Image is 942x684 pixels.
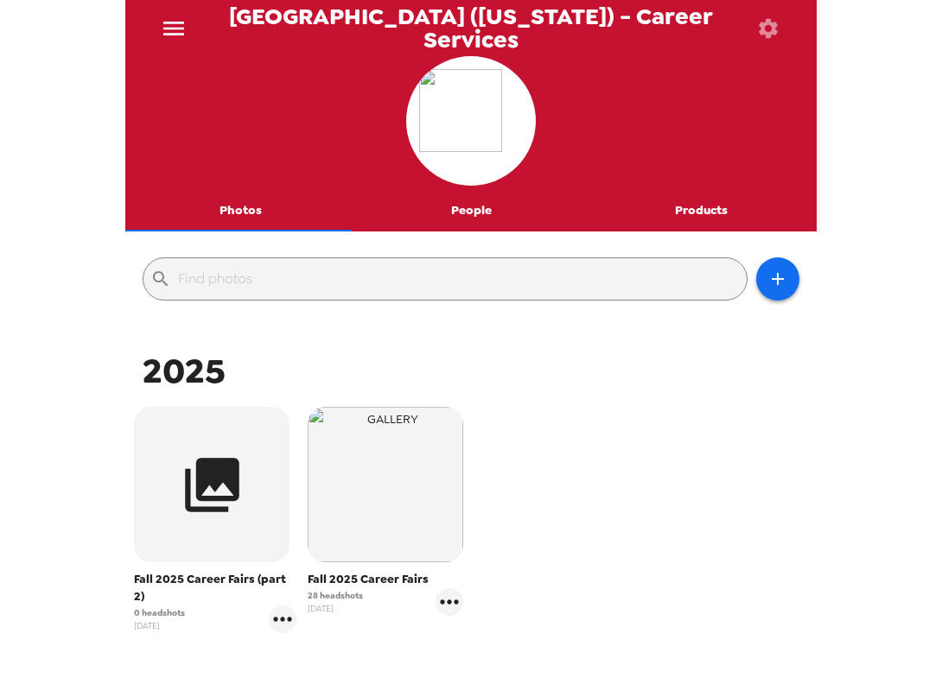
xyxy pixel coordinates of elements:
span: 2025 [143,348,226,394]
button: gallery menu [269,605,296,633]
span: [DATE] [308,602,363,615]
button: gallery menu [436,588,463,616]
span: [GEOGRAPHIC_DATA] ([US_STATE]) - Career Services [201,5,740,51]
img: gallery [308,407,463,562]
span: 0 headshots [134,606,185,619]
span: 28 headshots [308,589,363,602]
button: Products [586,190,817,231]
img: org logo [419,69,523,173]
button: Photos [125,190,356,231]
input: Find photos [178,265,740,293]
span: Fall 2025 Career Fairs [308,571,463,588]
span: [DATE] [134,619,185,632]
button: People [356,190,587,231]
span: Fall 2025 Career Fairs (part 2) [134,571,296,605]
